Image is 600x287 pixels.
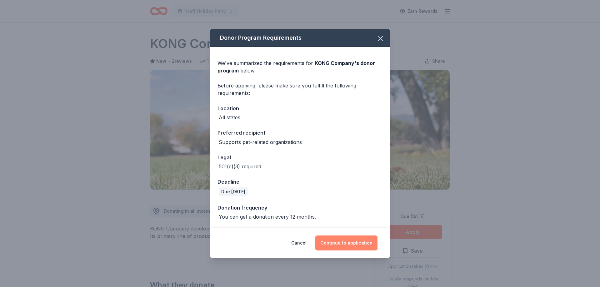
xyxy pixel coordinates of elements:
[217,153,382,161] div: Legal
[219,114,240,121] div: All states
[219,163,261,170] div: 501(c)(3) required
[217,178,382,186] div: Deadline
[217,129,382,137] div: Preferred recipient
[217,59,382,74] div: We've summarized the requirements for below.
[291,235,307,250] button: Cancel
[217,204,382,212] div: Donation frequency
[219,187,248,196] div: Due [DATE]
[219,213,316,220] div: You can get a donation every 12 months.
[217,82,382,97] div: Before applying, please make sure you fulfill the following requirements:
[219,138,302,146] div: Supports pet-related organizations
[210,29,390,47] div: Donor Program Requirements
[315,235,377,250] button: Continue to application
[217,104,382,112] div: Location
